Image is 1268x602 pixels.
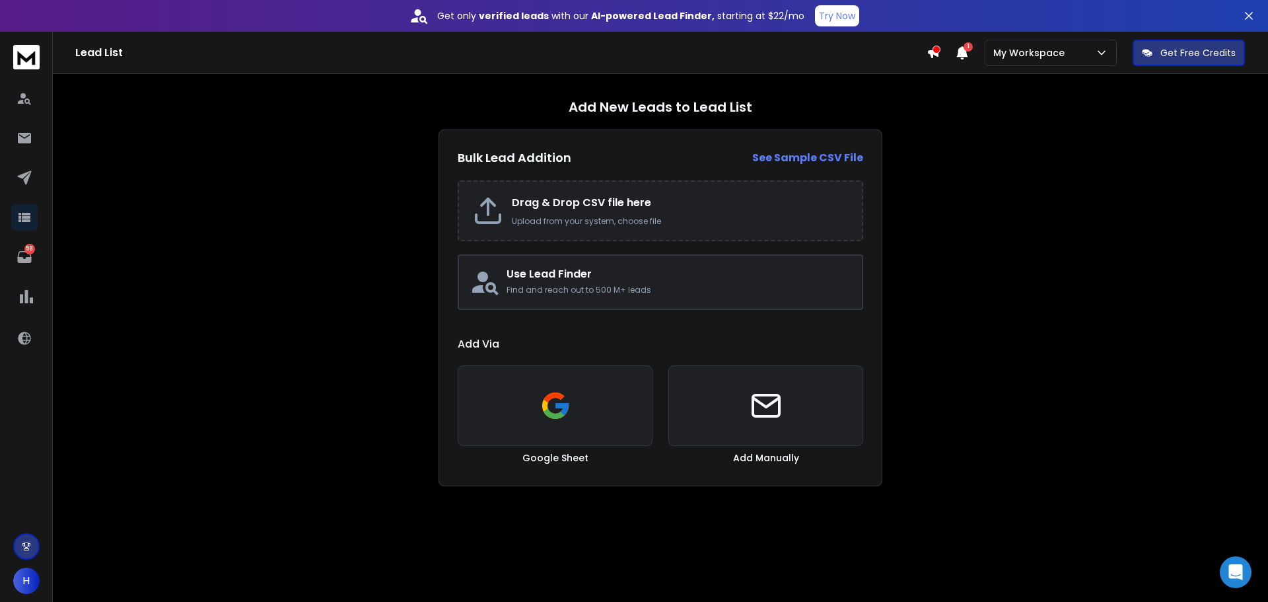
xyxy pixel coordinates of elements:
strong: verified leads [479,9,549,22]
h1: Add New Leads to Lead List [569,98,752,116]
p: My Workspace [993,46,1070,59]
p: Try Now [819,9,855,22]
button: H [13,568,40,594]
h3: Add Manually [733,451,799,465]
a: See Sample CSV File [752,150,863,166]
p: Find and reach out to 500 M+ leads [507,285,851,295]
h1: Lead List [75,45,927,61]
img: logo [13,45,40,69]
strong: See Sample CSV File [752,150,863,165]
div: Open Intercom Messenger [1220,556,1251,588]
h3: Google Sheet [522,451,588,465]
span: 1 [964,42,973,52]
h2: Drag & Drop CSV file here [512,195,849,211]
button: Try Now [815,5,859,26]
h2: Bulk Lead Addition [458,149,571,167]
strong: AI-powered Lead Finder, [591,9,715,22]
h2: Use Lead Finder [507,266,851,282]
a: 58 [11,244,38,270]
p: Get only with our starting at $22/mo [437,9,804,22]
p: Upload from your system, choose file [512,216,849,227]
button: Get Free Credits [1133,40,1245,66]
p: 58 [24,244,35,254]
p: Get Free Credits [1160,46,1236,59]
h1: Add Via [458,336,863,352]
